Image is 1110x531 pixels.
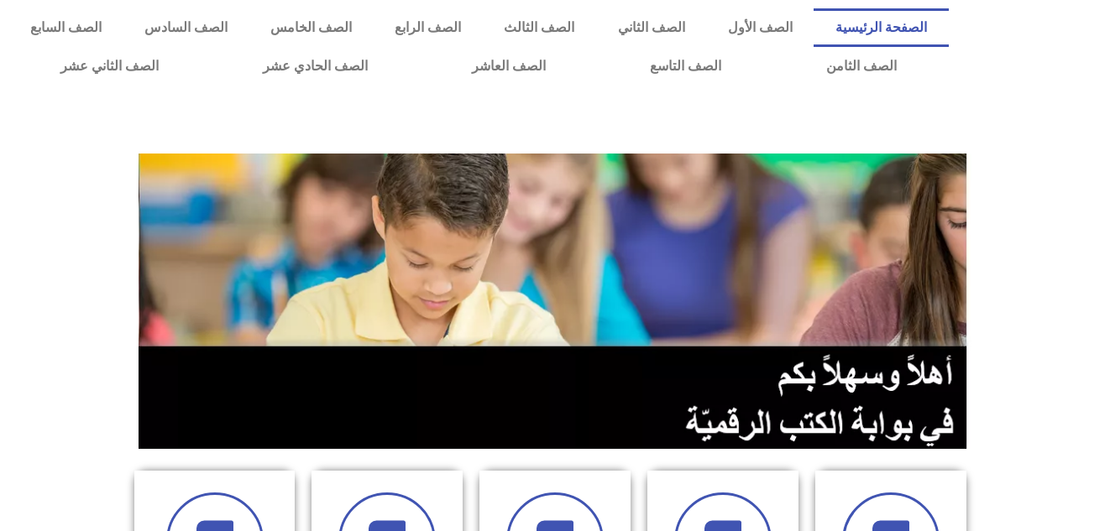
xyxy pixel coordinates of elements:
[249,8,373,47] a: الصف الخامس
[596,8,706,47] a: الصف الثاني
[8,8,123,47] a: الصف السابع
[8,47,211,86] a: الصف الثاني عشر
[773,47,948,86] a: الصف الثامن
[598,47,773,86] a: الصف التاسع
[374,8,483,47] a: الصف الرابع
[483,8,596,47] a: الصف الثالث
[814,8,948,47] a: الصفحة الرئيسية
[706,8,814,47] a: الصف الأول
[420,47,598,86] a: الصف العاشر
[211,47,420,86] a: الصف الحادي عشر
[123,8,249,47] a: الصف السادس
